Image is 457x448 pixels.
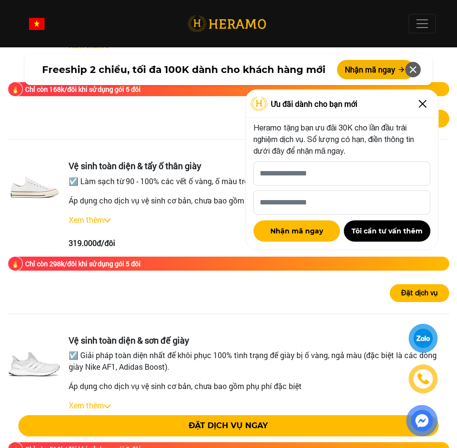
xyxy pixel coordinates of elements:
button: Tôi cần tư vấn thêm [344,220,430,242]
p: Heramo tặng bạn ưu đãi 30K cho lần đầu trải nghiệm dịch vụ. Số lượng có hạn, điền thông tin dưới ... [253,122,430,157]
img: arrow_down.svg [104,218,111,222]
img: Vệ sinh toàn diện & sơn đế giày [8,335,61,389]
button: Nhận mã ngay [337,60,414,79]
h3: Vệ sinh toàn diện & sơn đế giày [69,335,449,346]
img: Vệ sinh toàn diện & tẩy ố thân giày [8,161,61,214]
a: phone-icon [410,366,436,392]
img: Logo [250,97,268,111]
p: Áp dụng cho dịch vụ vệ sinh cơ bản, chưa bao gồm phụ phí đặc biệt [69,195,449,206]
div: 319.000đ/đôi [69,237,449,249]
p: ☑️ Giải pháp toàn diện nhất để khôi phục 100% tình trạng đế giày bị ố vàng, ngả màu (đặc biệt là ... [69,349,449,373]
img: arrow_down.svg [104,405,111,408]
img: logo [187,14,266,34]
div: Chỉ còn 298k/đôi khi sử dụng gói 5 đôi [25,259,141,269]
img: vn-flag.png [29,18,44,30]
img: phone-icon [418,374,429,384]
a: Xem thêm [69,215,104,225]
img: fire.png [8,256,23,271]
button: Đặt dịch vụ [390,284,449,302]
button: Nhận mã ngay [253,220,340,242]
p: Áp dụng cho dịch vụ vệ sinh cơ bản, chưa bao gồm phụ phí đặc biệt [69,380,449,392]
a: Xem thêm [69,400,104,410]
span: Freeship 2 chiều, tối đa 100K dành cho khách hàng mới [42,62,325,77]
h3: Vệ sinh toàn diện & tẩy ố thân giày [69,161,449,172]
button: ĐẶT DỊCH VỤ NGAY [18,415,439,436]
span: Ưu đãi dành cho bạn mới [271,98,357,110]
p: ☑️ Làm sạch từ 90 - 100% các vết ố vàng, ố màu trên thân giày. [69,175,449,187]
img: Close [415,96,430,112]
